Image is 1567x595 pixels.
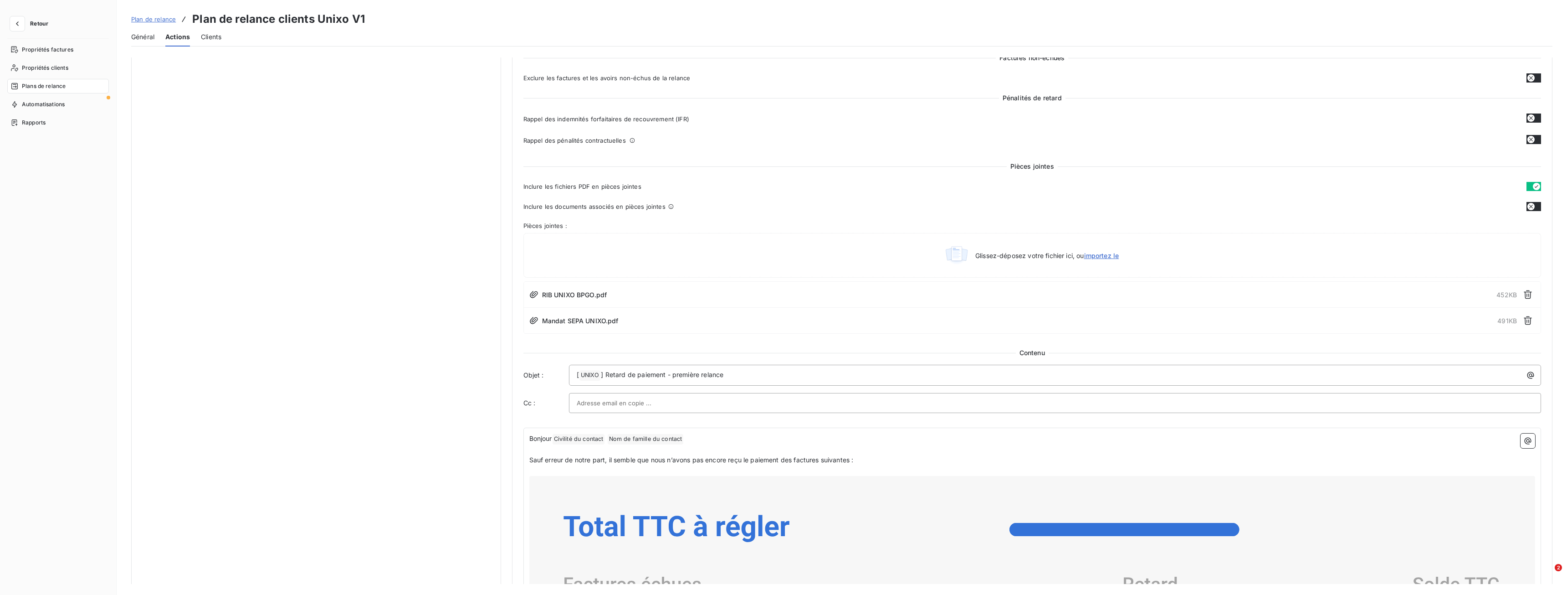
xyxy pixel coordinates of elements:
span: Bonjour [529,435,552,442]
span: Plan de relance [131,16,176,23]
span: 491 KB [1497,316,1517,326]
span: 452 KB [1496,290,1517,300]
span: Inclure les documents associés en pièces jointes [523,203,666,210]
h3: Plan de relance clients Unixo V1 [192,11,365,27]
span: Automatisations [22,100,65,109]
span: ] Retard de paiement - première relance [601,371,723,378]
span: Propriétés factures [22,46,73,54]
span: Retour [30,21,48,26]
a: Plan de relance [131,15,176,24]
span: Général [131,32,154,41]
span: Exclure les factures et les avoirs non-échus de la relance [523,74,691,82]
span: Glissez-déposez votre fichier ici, ou [975,252,1119,259]
span: Pièces jointes [1007,162,1058,171]
img: illustration [945,244,968,266]
span: Rappel des pénalités contractuelles [523,137,626,144]
span: Propriétés clients [22,64,68,72]
span: Pièces jointes : [523,222,1541,229]
label: Cc : [523,398,569,408]
button: Retour [7,16,56,31]
a: Automatisations [7,97,109,112]
span: Contenu [1016,348,1049,357]
span: Inclure les fichiers PDF en pièces jointes [523,183,641,190]
span: Rapports [22,119,46,127]
span: Sauf erreur de notre part, il semble que nous n’avons pas encore reçu le paiement des factures su... [529,456,854,464]
span: RIB UNIXO BPGO.pdf [542,290,607,300]
span: importez le [1084,252,1119,259]
a: Plans de relance [7,79,109,93]
span: Mandat SEPA UNIXO.pdf [542,316,619,326]
span: Objet : [523,371,569,380]
span: Civilité du contact [553,434,605,445]
span: Pénalités de retard [999,93,1065,103]
span: Factures non-échues [996,53,1068,62]
input: Adresse email en copie ... [577,396,675,410]
span: 2 [1555,564,1562,571]
span: [ [577,371,579,378]
span: Nom de famille du contact [608,434,684,445]
span: UNIXO [579,370,601,381]
span: Rappel des indemnités forfaitaires de recouvrement (IFR) [523,115,689,123]
iframe: Intercom live chat [1536,564,1558,586]
a: Propriétés factures [7,42,109,57]
a: Propriétés clients [7,61,109,75]
span: Clients [201,32,221,41]
a: Rapports [7,115,109,130]
span: Plans de relance [22,82,66,90]
span: Actions [165,32,190,41]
